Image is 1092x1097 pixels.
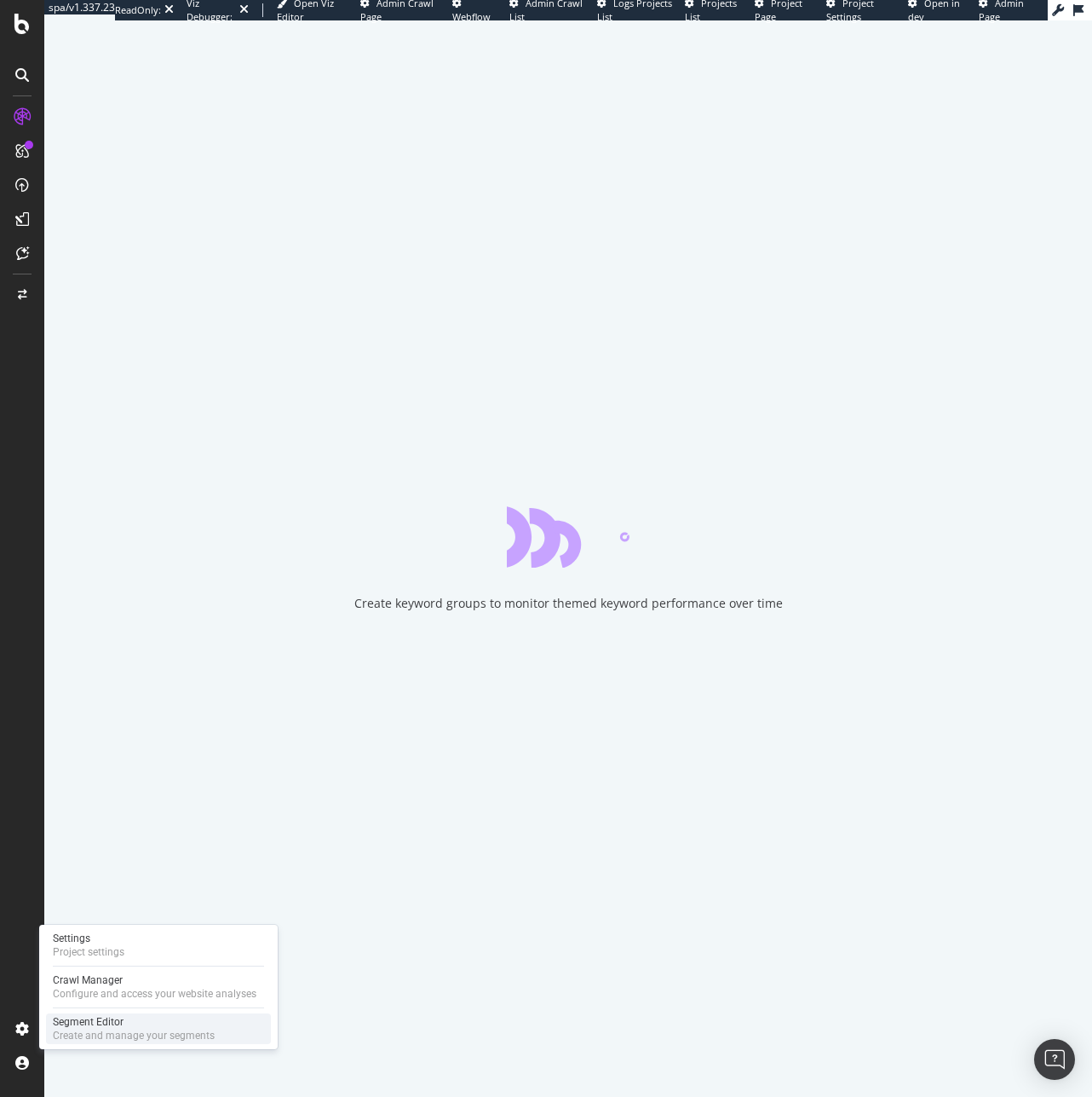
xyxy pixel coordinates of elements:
div: Project settings [53,945,124,959]
div: animation [507,506,629,568]
div: Crawl Manager [53,973,256,987]
div: Segment Editor [53,1015,215,1029]
div: Settings [53,932,124,945]
div: Create keyword groups to monitor themed keyword performance over time [354,595,783,612]
a: Segment EditorCreate and manage your segments [46,1013,271,1044]
span: Webflow [452,10,491,23]
div: ReadOnly: [115,3,161,17]
div: Create and manage your segments [53,1029,215,1042]
div: Configure and access your website analyses [53,987,256,1001]
a: Crawl ManagerConfigure and access your website analyses [46,972,271,1002]
div: Open Intercom Messenger [1034,1039,1075,1080]
a: SettingsProject settings [46,930,271,961]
